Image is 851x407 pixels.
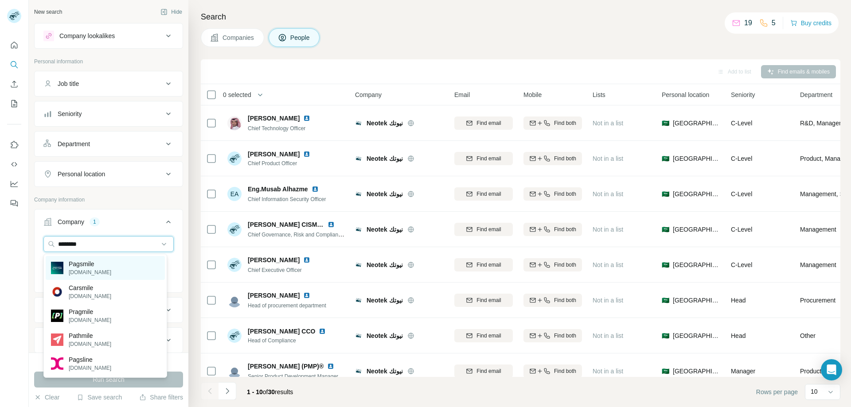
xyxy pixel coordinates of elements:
[69,307,111,316] p: Pragmile
[7,156,21,172] button: Use Surfe API
[34,393,59,402] button: Clear
[227,151,242,166] img: Avatar
[662,90,709,99] span: Personal location
[476,296,501,304] span: Find email
[227,116,242,130] img: Avatar
[800,225,836,234] span: Management
[367,367,403,376] span: Neotek نيوتك
[59,31,115,40] div: Company lookalikes
[248,267,302,273] span: Chief Executive Officer
[35,73,183,94] button: Job title
[756,388,798,396] span: Rows per page
[7,37,21,53] button: Quick start
[367,154,403,163] span: Neotek نيوتك
[355,190,362,198] img: Logo of Neotek نيوتك
[51,286,63,298] img: Carsmile
[662,296,669,305] span: 🇸🇦
[268,388,275,395] span: 30
[58,109,82,118] div: Seniority
[7,137,21,153] button: Use Surfe on LinkedIn
[7,96,21,112] button: My lists
[355,120,362,127] img: Logo of Neotek نيوتك
[554,332,576,340] span: Find both
[248,337,336,345] span: Head of Compliance
[731,120,752,127] span: C-Level
[772,18,776,28] p: 5
[303,292,310,299] img: LinkedIn logo
[673,260,720,269] span: [GEOGRAPHIC_DATA]
[523,223,582,236] button: Find both
[69,283,111,292] p: Carsmile
[303,256,310,264] img: LinkedIn logo
[227,364,242,378] img: Avatar
[35,299,183,321] button: Industry
[7,76,21,92] button: Enrich CSV
[821,359,842,380] div: Open Intercom Messenger
[800,260,836,269] span: Management
[355,261,362,268] img: Logo of Neotek نيوتك
[248,231,361,238] span: Chief Governance, Risk and Compliance Officer
[247,388,293,395] span: results
[367,225,403,234] span: Neotek نيوتك
[355,155,362,162] img: Logo of Neotek نيوتك
[248,185,308,194] span: Eng.Musab Alhazme
[248,221,340,228] span: [PERSON_NAME] CISM, CRISC
[673,367,720,376] span: [GEOGRAPHIC_DATA]
[219,382,236,400] button: Navigate to next page
[593,226,623,233] span: Not in a list
[69,292,111,300] p: [DOMAIN_NAME]
[247,388,263,395] span: 1 - 10
[248,196,326,202] span: Chief Information Security Officer
[454,329,513,342] button: Find email
[90,218,100,226] div: 1
[454,294,513,307] button: Find email
[248,256,300,264] span: [PERSON_NAME]
[454,364,513,378] button: Find email
[731,226,752,233] span: C-Level
[800,90,832,99] span: Department
[58,170,105,178] div: Personal location
[319,328,326,335] img: LinkedIn logo
[328,221,335,228] img: LinkedIn logo
[201,11,840,23] h4: Search
[69,268,111,276] p: [DOMAIN_NAME]
[454,258,513,271] button: Find email
[593,155,623,162] span: Not in a list
[223,33,255,42] span: Companies
[454,152,513,165] button: Find email
[35,211,183,236] button: Company1
[223,90,251,99] span: 0 selected
[58,79,79,88] div: Job title
[673,190,720,198] span: [GEOGRAPHIC_DATA]
[248,159,321,167] span: Chief Product Officer
[523,90,542,99] span: Mobile
[154,5,188,19] button: Hide
[731,368,755,375] span: Manager
[69,331,111,340] p: Pathmile
[662,190,669,198] span: 🇸🇦
[77,393,122,402] button: Save search
[35,25,183,47] button: Company lookalikes
[662,331,669,340] span: 🇸🇦
[454,223,513,236] button: Find email
[593,332,623,339] span: Not in a list
[248,373,338,380] span: Senior Product Development Manager
[51,357,63,370] img: Pagsline
[554,155,576,163] span: Find both
[523,152,582,165] button: Find both
[662,260,669,269] span: 🇸🇦
[662,119,669,128] span: 🇸🇦
[367,190,403,198] span: Neotek نيوتك
[69,260,111,268] p: Pagsmile
[35,133,183,155] button: Department
[367,331,403,340] span: Neotek نيوتك
[593,368,623,375] span: Not in a list
[554,190,576,198] span: Find both
[35,163,183,185] button: Personal location
[673,331,720,340] span: [GEOGRAPHIC_DATA]
[355,90,382,99] span: Company
[35,103,183,124] button: Seniority
[34,8,62,16] div: New search
[355,368,362,375] img: Logo of Neotek نيوتك
[248,291,300,300] span: [PERSON_NAME]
